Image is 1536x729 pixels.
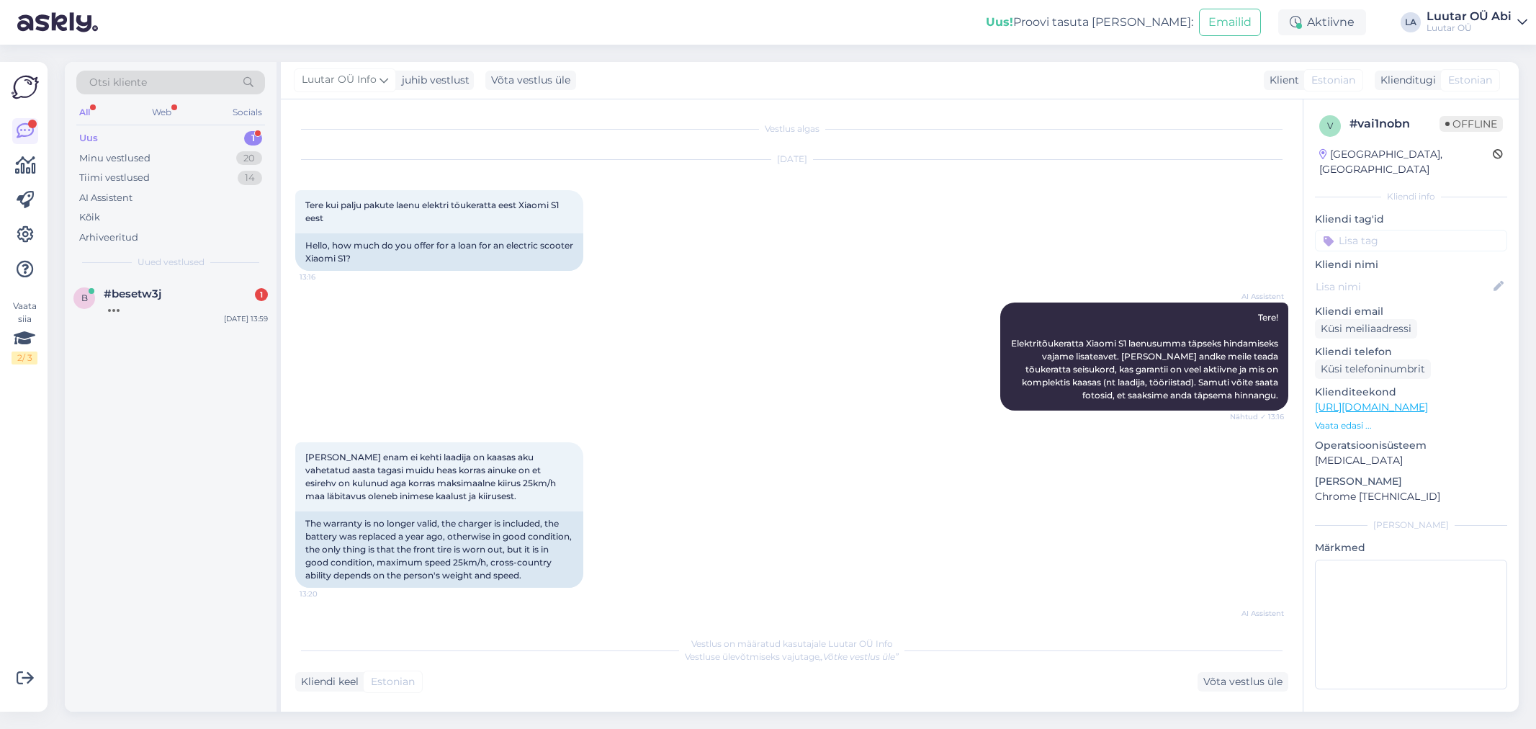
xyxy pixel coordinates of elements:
[236,151,262,166] div: 20
[300,272,354,282] span: 13:16
[1440,116,1503,132] span: Offline
[305,452,558,501] span: [PERSON_NAME] enam ei kehti laadija on kaasas aku vahetatud aasta tagasi muidu heas korras ainuke...
[138,256,205,269] span: Uued vestlused
[295,122,1288,135] div: Vestlus algas
[986,14,1193,31] div: Proovi tasuta [PERSON_NAME]:
[1315,212,1507,227] p: Kliendi tag'id
[685,651,899,662] span: Vestluse ülevõtmiseks vajutage
[1427,11,1512,22] div: Luutar OÜ Abi
[1311,73,1355,88] span: Estonian
[295,233,583,271] div: Hello, how much do you offer for a loan for an electric scooter Xiaomi S1?
[81,292,88,303] span: b
[1315,438,1507,453] p: Operatsioonisüsteem
[1375,73,1436,88] div: Klienditugi
[300,589,354,599] span: 13:20
[1230,411,1284,422] span: Nähtud ✓ 13:16
[295,153,1288,166] div: [DATE]
[79,151,151,166] div: Minu vestlused
[1315,304,1507,319] p: Kliendi email
[79,131,98,146] div: Uus
[1315,359,1431,379] div: Küsi telefoninumbrit
[79,191,133,205] div: AI Assistent
[485,71,576,90] div: Võta vestlus üle
[1315,489,1507,504] p: Chrome [TECHNICAL_ID]
[1315,385,1507,400] p: Klienditeekond
[104,287,161,300] span: #besetw3j
[1011,312,1280,401] span: Tere! Elektritõukeratta Xiaomi S1 laenusumma täpseks hindamiseks vajame lisateavet. [PERSON_NAME]...
[1315,230,1507,251] input: Lisa tag
[295,511,583,588] div: The warranty is no longer valid, the charger is included, the battery was replaced a year ago, ot...
[255,288,268,301] div: 1
[1315,319,1417,339] div: Küsi meiliaadressi
[1401,12,1421,32] div: LA
[1427,22,1512,34] div: Luutar OÜ
[1315,190,1507,203] div: Kliendi info
[238,171,262,185] div: 14
[1315,540,1507,555] p: Märkmed
[1278,9,1366,35] div: Aktiivne
[76,103,93,122] div: All
[230,103,265,122] div: Socials
[1315,519,1507,532] div: [PERSON_NAME]
[396,73,470,88] div: juhib vestlust
[244,131,262,146] div: 1
[1230,608,1284,619] span: AI Assistent
[1230,291,1284,302] span: AI Assistent
[1319,147,1493,177] div: [GEOGRAPHIC_DATA], [GEOGRAPHIC_DATA]
[1264,73,1299,88] div: Klient
[1427,11,1527,34] a: Luutar OÜ AbiLuutar OÜ
[305,200,561,223] span: Tere kui palju pakute laenu elektri töukeratta eest Xiaomi S1 eest
[1327,120,1333,131] span: v
[1315,419,1507,432] p: Vaata edasi ...
[371,674,415,689] span: Estonian
[79,210,100,225] div: Kõik
[302,72,377,88] span: Luutar OÜ Info
[1199,9,1261,36] button: Emailid
[79,171,150,185] div: Tiimi vestlused
[1315,453,1507,468] p: [MEDICAL_DATA]
[1315,474,1507,489] p: [PERSON_NAME]
[1349,115,1440,133] div: # vai1nobn
[1198,672,1288,692] div: Võta vestlus üle
[149,103,174,122] div: Web
[12,300,37,364] div: Vaata siia
[224,313,268,324] div: [DATE] 13:59
[79,231,138,245] div: Arhiveeritud
[1316,279,1491,295] input: Lisa nimi
[986,15,1013,29] b: Uus!
[1448,73,1492,88] span: Estonian
[691,638,893,649] span: Vestlus on määratud kasutajale Luutar OÜ Info
[295,674,359,689] div: Kliendi keel
[1315,344,1507,359] p: Kliendi telefon
[1315,257,1507,272] p: Kliendi nimi
[1315,401,1428,413] a: [URL][DOMAIN_NAME]
[12,73,39,101] img: Askly Logo
[819,651,899,662] i: „Võtke vestlus üle”
[12,352,37,364] div: 2 / 3
[89,75,147,90] span: Otsi kliente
